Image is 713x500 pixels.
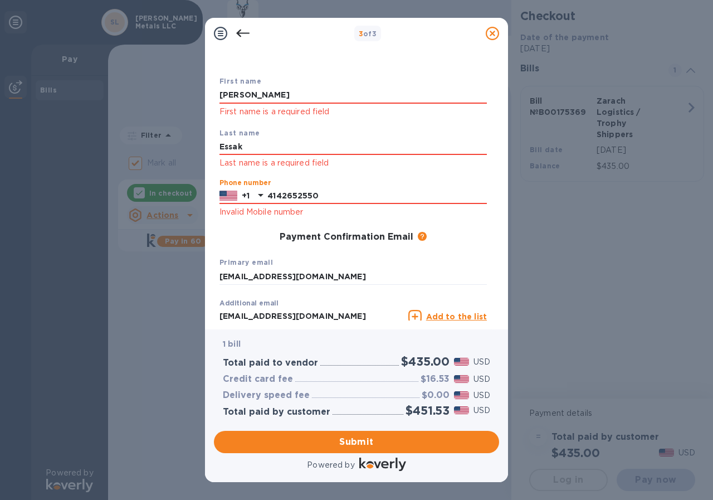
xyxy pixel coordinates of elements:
img: USD [454,375,469,383]
p: USD [473,405,490,416]
h3: Total paid to vendor [223,358,318,368]
h3: Delivery speed fee [223,390,310,401]
img: USD [454,358,469,366]
img: USD [454,391,469,399]
button: Submit [214,431,499,453]
u: Add to the list [426,312,487,321]
input: Enter your last name [219,139,487,156]
img: Logo [359,458,406,471]
img: USD [454,406,469,414]
p: USD [473,390,490,401]
input: Enter your phone number [267,188,487,205]
span: 3 [359,30,363,38]
p: First name is a required field [219,105,487,118]
label: Phone number [219,179,271,186]
h2: $451.53 [406,404,450,418]
input: Enter additional email [219,308,404,325]
p: Last name is a required field [219,157,487,169]
h3: $16.53 [421,374,450,385]
label: Additional email [219,300,279,307]
input: Enter your primary name [219,268,487,285]
input: Enter your first name [219,87,487,104]
img: US [219,190,237,202]
h3: $0.00 [422,390,450,401]
p: +1 [242,190,250,201]
p: Invalid Mobile number [219,206,487,219]
p: Powered by [307,459,354,471]
span: Submit [223,435,490,449]
h3: Total paid by customer [223,407,330,418]
p: USD [473,356,490,368]
h2: $435.00 [401,355,450,368]
p: USD [473,373,490,385]
h3: Payment Confirmation Email [280,232,413,242]
b: Last name [219,129,260,137]
h3: Credit card fee [223,374,293,385]
b: of 3 [359,30,377,38]
b: First name [219,77,261,85]
b: 1 bill [223,339,241,348]
b: Primary email [219,258,273,266]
